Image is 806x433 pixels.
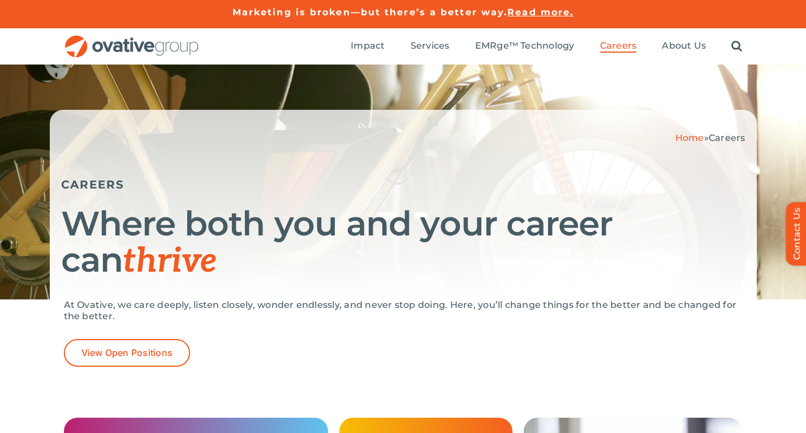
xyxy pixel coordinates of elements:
a: Home [675,132,704,143]
a: Careers [600,40,637,53]
span: View Open Positions [81,348,173,358]
span: Careers [709,132,745,143]
span: Impact [351,40,385,52]
a: View Open Positions [64,339,191,367]
h1: Where both you and your career can [61,205,745,280]
span: About Us [662,40,706,52]
a: Read more. [507,7,574,18]
span: Careers [600,40,637,52]
a: OG_Full_horizontal_RGB [64,34,200,45]
span: thrive [123,241,217,282]
span: EMRge™ Technology [475,40,575,52]
a: Services [411,40,450,53]
a: Impact [351,40,385,53]
nav: Menu [351,28,742,65]
h5: CAREERS [61,178,745,191]
span: » [675,132,745,143]
span: Services [411,40,450,52]
p: At Ovative, we care deeply, listen closely, wonder endlessly, and never stop doing. Here, you’ll ... [64,299,743,322]
a: Search [731,40,742,53]
a: About Us [662,40,706,53]
a: Marketing is broken—but there’s a better way. [232,7,508,18]
a: EMRge™ Technology [475,40,575,53]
